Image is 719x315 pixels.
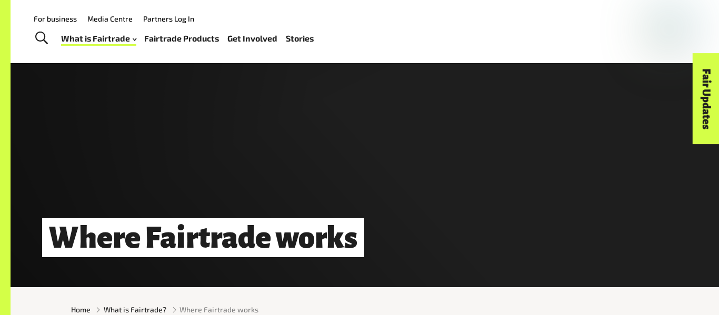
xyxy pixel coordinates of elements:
h1: Where Fairtrade works [42,218,364,257]
a: Partners Log In [143,14,194,23]
a: What is Fairtrade? [104,304,166,315]
a: Fairtrade Products [144,31,219,46]
a: Home [71,304,91,315]
a: What is Fairtrade [61,31,136,46]
a: Toggle Search [28,25,54,52]
a: Stories [286,31,314,46]
img: Fairtrade Australia New Zealand logo [649,9,690,54]
a: For business [34,14,77,23]
a: Get Involved [227,31,277,46]
a: Media Centre [87,14,133,23]
span: Where Fairtrade works [179,304,258,315]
